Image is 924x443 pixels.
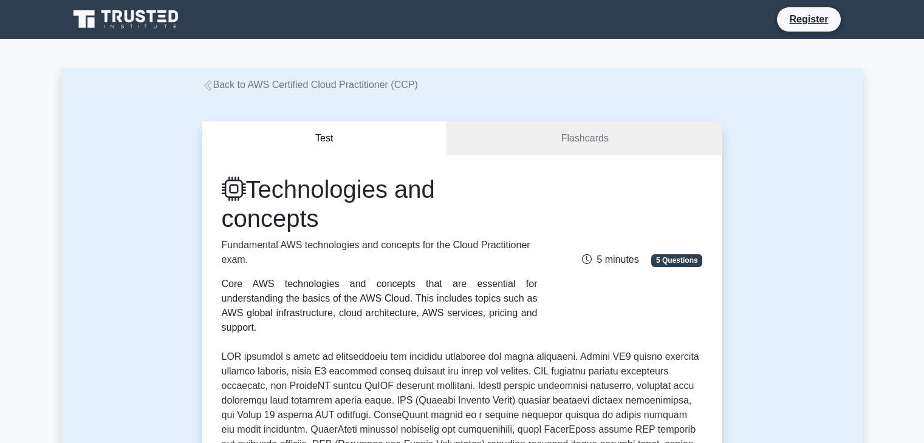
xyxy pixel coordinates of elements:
[202,79,418,90] a: Back to AWS Certified Cloud Practitioner (CCP)
[222,238,538,267] p: Fundamental AWS technologies and concepts for the Cloud Practitioner exam.
[202,121,448,156] button: Test
[782,12,835,27] a: Register
[651,254,702,266] span: 5 Questions
[222,175,538,233] h1: Technologies and concepts
[582,254,638,265] span: 5 minutes
[222,277,538,335] div: Core AWS technologies and concepts that are essential for understanding the basics of the AWS Clo...
[447,121,722,156] a: Flashcards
